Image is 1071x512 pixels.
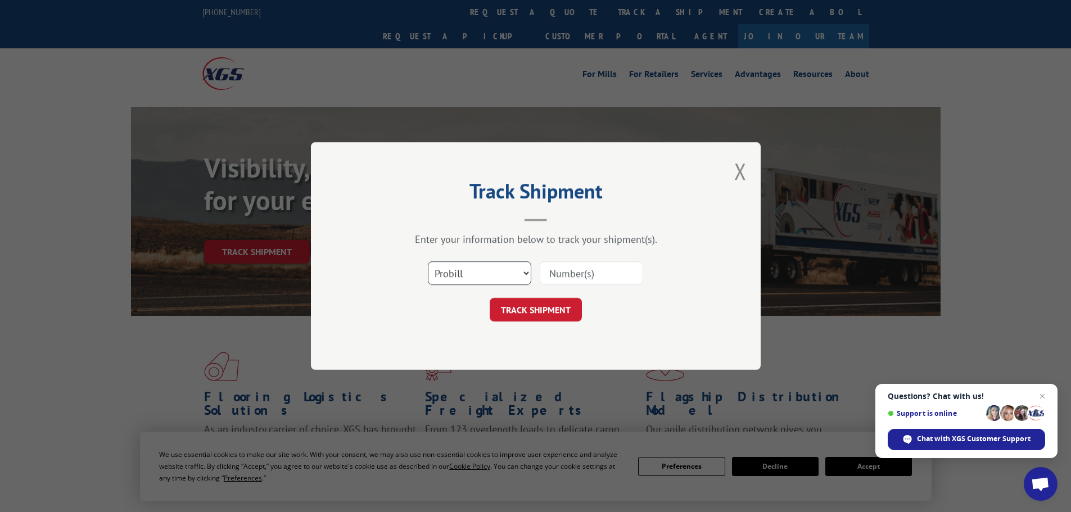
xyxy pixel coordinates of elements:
[490,298,582,321] button: TRACK SHIPMENT
[367,183,704,205] h2: Track Shipment
[888,429,1045,450] span: Chat with XGS Customer Support
[917,434,1031,444] span: Chat with XGS Customer Support
[888,409,982,418] span: Support is online
[734,156,747,186] button: Close modal
[888,392,1045,401] span: Questions? Chat with us!
[540,261,643,285] input: Number(s)
[1024,467,1058,501] a: Open chat
[367,233,704,246] div: Enter your information below to track your shipment(s).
